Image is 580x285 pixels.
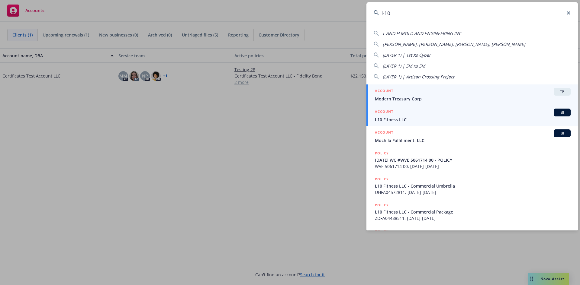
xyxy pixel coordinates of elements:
[556,131,568,136] span: BI
[375,176,389,182] h5: POLICY
[375,150,389,156] h5: POLICY
[375,215,571,221] span: ZDFA04488511, [DATE]-[DATE]
[375,202,389,208] h5: POLICY
[375,116,571,123] span: L10 Fitness LLC
[375,163,571,169] span: WVE 5061714 00, [DATE]-[DATE]
[375,88,393,95] h5: ACCOUNT
[383,63,425,69] span: (LAYER 1) | 5M xs 5M
[556,89,568,94] span: TR
[556,110,568,115] span: BI
[383,41,525,47] span: [PERSON_NAME], [PERSON_NAME], [PERSON_NAME], [PERSON_NAME]
[375,137,571,144] span: Mochila Fulfillment, LLC.
[366,2,578,24] input: Search...
[366,225,578,251] a: POLICY
[366,199,578,225] a: POLICYL10 Fitness LLC - Commercial PackageZDFA04488511, [DATE]-[DATE]
[375,96,571,102] span: Modern Treasury Corp
[375,183,571,189] span: L10 Fitness LLC - Commercial Umbrella
[375,129,393,137] h5: ACCOUNT
[375,109,393,116] h5: ACCOUNT
[383,52,431,58] span: (LAYER 1) | 1st Xs Cyber
[375,189,571,195] span: UHFA04572811, [DATE]-[DATE]
[366,147,578,173] a: POLICY[DATE] WC #WVE 5061714 00 - POLICYWVE 5061714 00, [DATE]-[DATE]
[383,74,454,80] span: (LAYER 1) | Artisan Crossing Project
[366,105,578,126] a: ACCOUNTBIL10 Fitness LLC
[366,173,578,199] a: POLICYL10 Fitness LLC - Commercial UmbrellaUHFA04572811, [DATE]-[DATE]
[366,84,578,105] a: ACCOUNTTRModern Treasury Corp
[375,209,571,215] span: L10 Fitness LLC - Commercial Package
[383,30,461,36] span: L AND H MOLD AND ENGINEERING INC
[375,228,389,234] h5: POLICY
[366,126,578,147] a: ACCOUNTBIMochila Fulfillment, LLC.
[375,157,571,163] span: [DATE] WC #WVE 5061714 00 - POLICY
